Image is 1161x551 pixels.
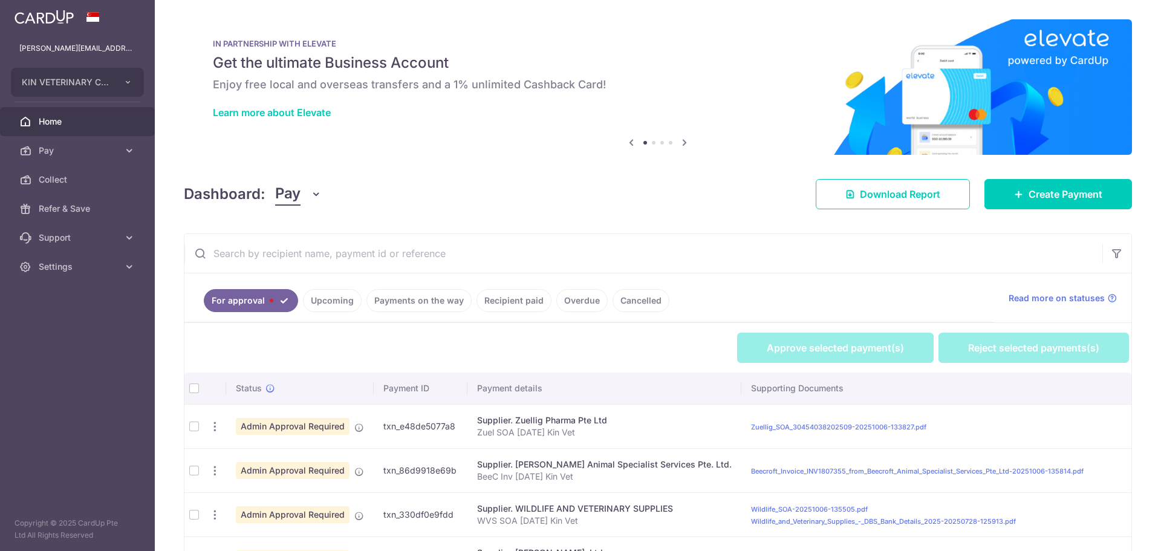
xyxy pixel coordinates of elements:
[477,458,732,471] div: Supplier. [PERSON_NAME] Animal Specialist Services Pte. Ltd.
[984,179,1132,209] a: Create Payment
[39,232,119,244] span: Support
[236,462,350,479] span: Admin Approval Required
[236,506,350,523] span: Admin Approval Required
[11,68,144,97] button: KIN VETERINARY CLINIC PTE. LTD.
[1009,292,1105,304] span: Read more on statuses
[1009,292,1117,304] a: Read more on statuses
[275,183,322,206] button: Pay
[39,203,119,215] span: Refer & Save
[15,10,74,24] img: CardUp
[366,289,472,312] a: Payments on the way
[184,19,1132,155] img: Renovation banner
[751,467,1084,475] a: Beecroft_Invoice_INV1807355_from_Beecroft_Animal_Specialist_Services_Pte_Ltd-20251006-135814.pdf
[477,503,732,515] div: Supplier. WILDLIFE AND VETERINARY SUPPLIES
[477,426,732,439] p: Zuel SOA [DATE] Kin Vet
[22,76,111,88] span: KIN VETERINARY CLINIC PTE. LTD.
[184,183,265,205] h4: Dashboard:
[860,187,940,201] span: Download Report
[303,289,362,312] a: Upcoming
[741,373,1161,404] th: Supporting Documents
[213,39,1103,48] p: IN PARTNERSHIP WITH ELEVATE
[476,289,551,312] a: Recipient paid
[19,42,135,54] p: [PERSON_NAME][EMAIL_ADDRESS][DOMAIN_NAME]
[236,382,262,394] span: Status
[1029,187,1102,201] span: Create Payment
[204,289,298,312] a: For approval
[374,373,467,404] th: Payment ID
[39,116,119,128] span: Home
[184,234,1102,273] input: Search by recipient name, payment id or reference
[751,517,1016,526] a: Wildlife_and_Veterinary_Supplies_-_DBS_Bank_Details_2025-20250728-125913.pdf
[477,515,732,527] p: WVS SOA [DATE] Kin Vet
[751,423,926,431] a: Zuellig_SOA_30454038202509-20251006-133827.pdf
[374,448,467,492] td: txn_86d9918e69b
[374,404,467,448] td: txn_e48de5077a8
[39,145,119,157] span: Pay
[213,77,1103,92] h6: Enjoy free local and overseas transfers and a 1% unlimited Cashback Card!
[613,289,669,312] a: Cancelled
[374,492,467,536] td: txn_330df0e9fdd
[39,261,119,273] span: Settings
[39,174,119,186] span: Collect
[751,505,868,514] a: Wildlife_SOA-20251006-135505.pdf
[236,418,350,435] span: Admin Approval Required
[213,106,331,119] a: Learn more about Elevate
[477,414,732,426] div: Supplier. Zuellig Pharma Pte Ltd
[556,289,608,312] a: Overdue
[816,179,970,209] a: Download Report
[477,471,732,483] p: BeeC Inv [DATE] Kin Vet
[213,53,1103,73] h5: Get the ultimate Business Account
[467,373,741,404] th: Payment details
[275,183,301,206] span: Pay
